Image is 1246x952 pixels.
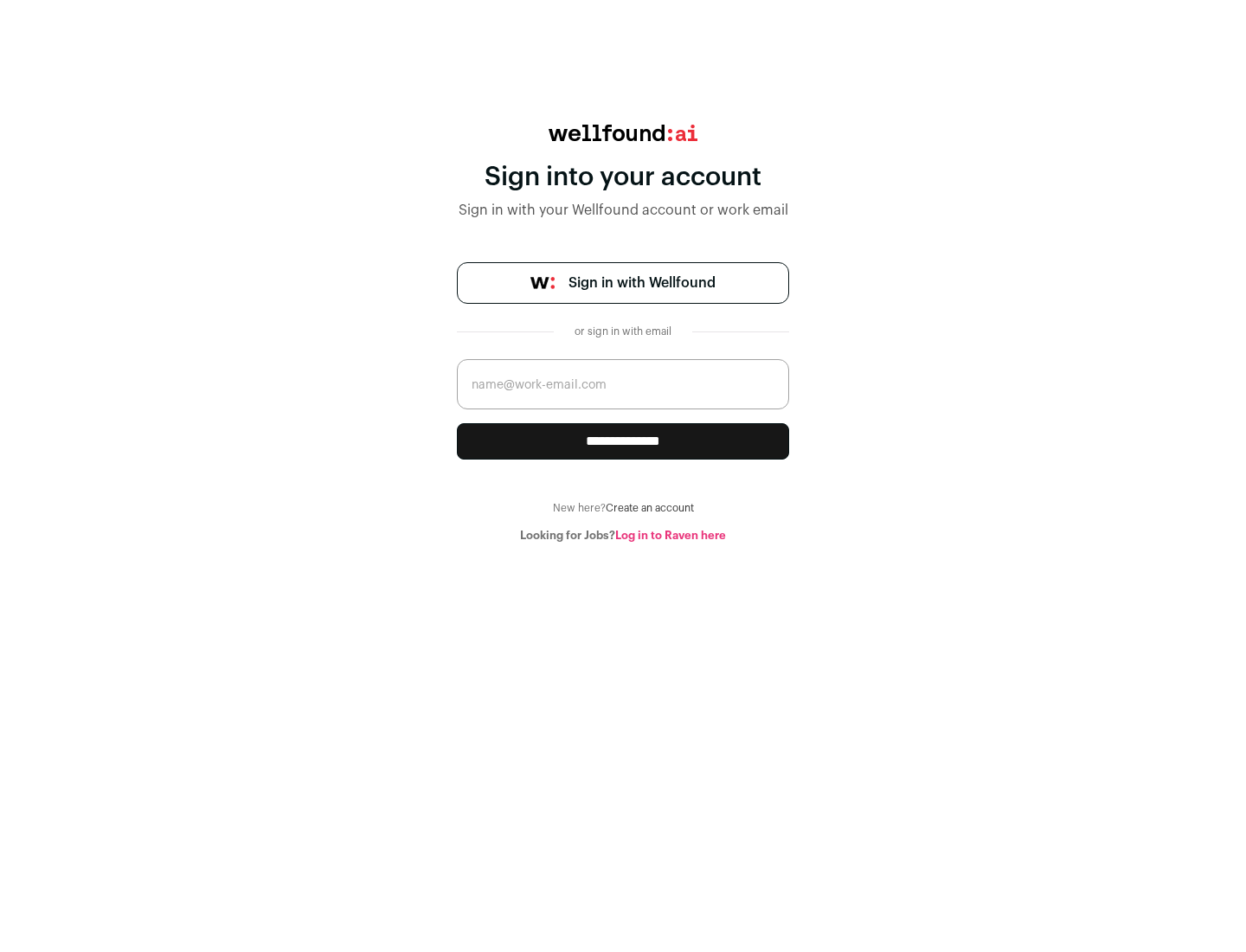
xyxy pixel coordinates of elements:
[568,273,716,293] span: Sign in with Wellfound
[549,125,697,141] img: wellfound:ai
[568,325,678,338] div: or sign in with email
[457,501,789,515] div: New here?
[457,162,789,193] div: Sign into your account
[457,359,789,409] input: name@work-email.com
[606,503,694,513] a: Create an account
[457,529,789,543] div: Looking for Jobs?
[530,277,555,289] img: wellfound-symbol-flush-black-fb3c872781a75f747ccb3a119075da62bfe97bd399995f84a933054e44a575c4.png
[615,530,726,541] a: Log in to Raven here
[457,262,789,304] a: Sign in with Wellfound
[457,200,789,221] div: Sign in with your Wellfound account or work email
